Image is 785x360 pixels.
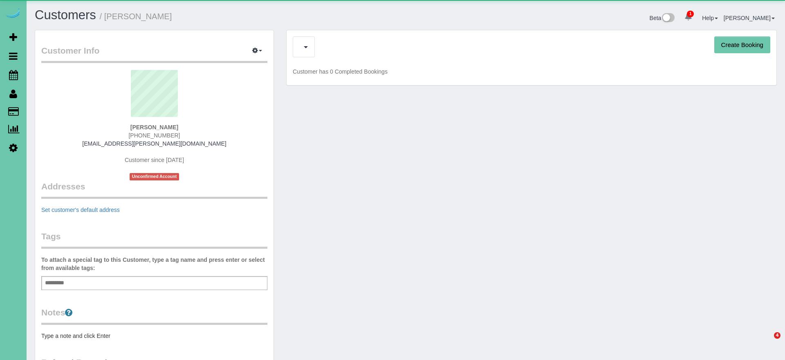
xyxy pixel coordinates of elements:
[41,306,267,325] legend: Notes
[41,45,267,63] legend: Customer Info
[702,15,718,21] a: Help
[661,13,675,24] img: New interface
[130,124,178,130] strong: [PERSON_NAME]
[714,36,770,54] button: Create Booking
[724,15,775,21] a: [PERSON_NAME]
[757,332,777,352] iframe: Intercom live chat
[5,8,21,20] img: Automaid Logo
[680,8,696,26] a: 1
[41,207,120,213] a: Set customer's default address
[650,15,675,21] a: Beta
[130,173,179,180] span: Unconfirmed Account
[774,332,781,339] span: 4
[41,332,267,340] pre: Type a note and click Enter
[35,8,96,22] a: Customers
[100,12,172,21] small: / [PERSON_NAME]
[41,230,267,249] legend: Tags
[293,67,770,76] p: Customer has 0 Completed Bookings
[128,132,180,139] span: [PHONE_NUMBER]
[687,11,694,17] span: 1
[125,157,184,163] span: Customer since [DATE]
[82,140,226,147] a: [EMAIL_ADDRESS][PERSON_NAME][DOMAIN_NAME]
[41,256,267,272] label: To attach a special tag to this Customer, type a tag name and press enter or select from availabl...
